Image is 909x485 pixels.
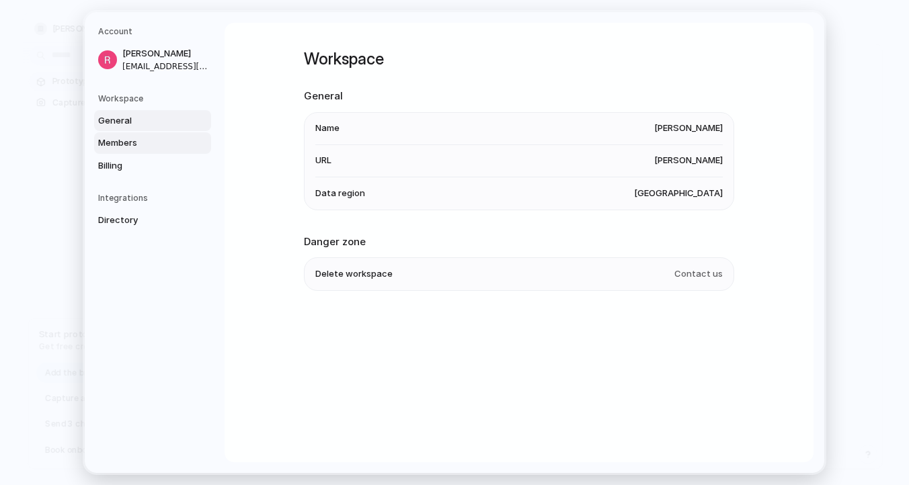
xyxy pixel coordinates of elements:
span: Delete workspace [315,267,393,281]
h1: Workspace [304,47,734,71]
span: Members [98,136,184,150]
a: Directory [94,210,211,231]
h5: Integrations [98,192,211,204]
a: Billing [94,155,211,177]
h5: Account [98,26,211,38]
span: Contact us [674,267,723,281]
span: Billing [98,159,184,173]
span: [PERSON_NAME] [654,154,723,167]
span: [GEOGRAPHIC_DATA] [634,187,723,200]
span: Data region [315,187,365,200]
span: [PERSON_NAME] [654,122,723,135]
span: [EMAIL_ADDRESS][DOMAIN_NAME] [122,60,208,73]
span: General [98,114,184,128]
a: [PERSON_NAME][EMAIL_ADDRESS][DOMAIN_NAME] [94,43,211,77]
span: Directory [98,214,184,227]
h2: Danger zone [304,234,734,250]
a: Members [94,132,211,154]
span: [PERSON_NAME] [122,47,208,60]
h5: Workspace [98,93,211,105]
span: URL [315,154,331,167]
a: General [94,110,211,132]
h2: General [304,89,734,104]
span: Name [315,122,340,135]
